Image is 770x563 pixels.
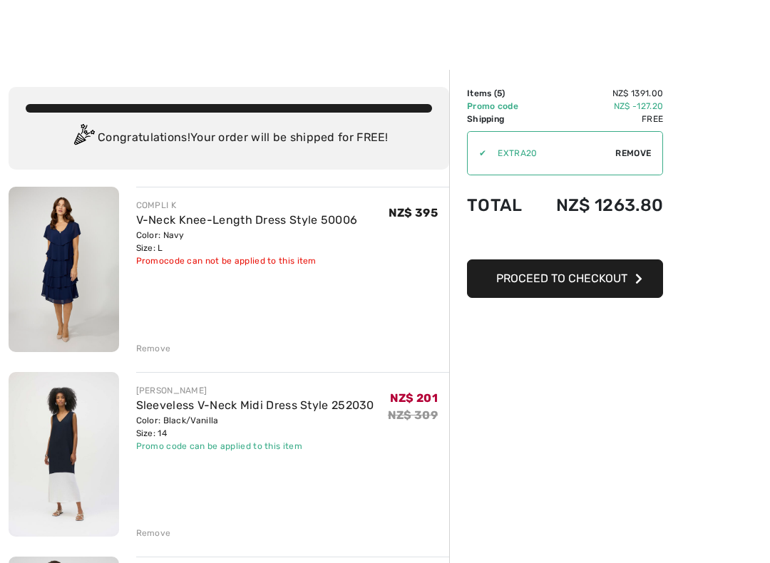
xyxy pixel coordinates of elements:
[136,440,374,453] div: Promo code can be applied to this item
[467,113,534,125] td: Shipping
[389,206,438,219] span: NZ$ 395
[467,229,663,254] iframe: PayPal
[69,124,98,153] img: Congratulation2.svg
[9,187,119,352] img: V-Neck Knee-Length Dress Style 50006
[388,408,438,422] s: NZ$ 309
[9,372,119,537] img: Sleeveless V-Neck Midi Dress Style 252030
[534,87,664,100] td: NZ$ 1391.00
[534,100,664,113] td: NZ$ -127.20
[136,414,374,440] div: Color: Black/Vanilla Size: 14
[486,132,615,175] input: Promo code
[468,147,486,160] div: ✔
[534,181,664,229] td: NZ$ 1263.80
[136,229,358,254] div: Color: Navy Size: L
[136,199,358,212] div: COMPLI K
[136,213,358,227] a: V-Neck Knee-Length Dress Style 50006
[136,398,374,412] a: Sleeveless V-Neck Midi Dress Style 252030
[390,391,438,405] span: NZ$ 201
[496,272,627,285] span: Proceed to Checkout
[615,147,651,160] span: Remove
[467,259,663,298] button: Proceed to Checkout
[136,254,358,267] div: Promocode can not be applied to this item
[136,384,374,397] div: [PERSON_NAME]
[497,88,502,98] span: 5
[136,527,171,539] div: Remove
[136,342,171,355] div: Remove
[467,100,534,113] td: Promo code
[26,124,432,153] div: Congratulations! Your order will be shipped for FREE!
[467,181,534,229] td: Total
[467,87,534,100] td: Items ( )
[534,113,664,125] td: Free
